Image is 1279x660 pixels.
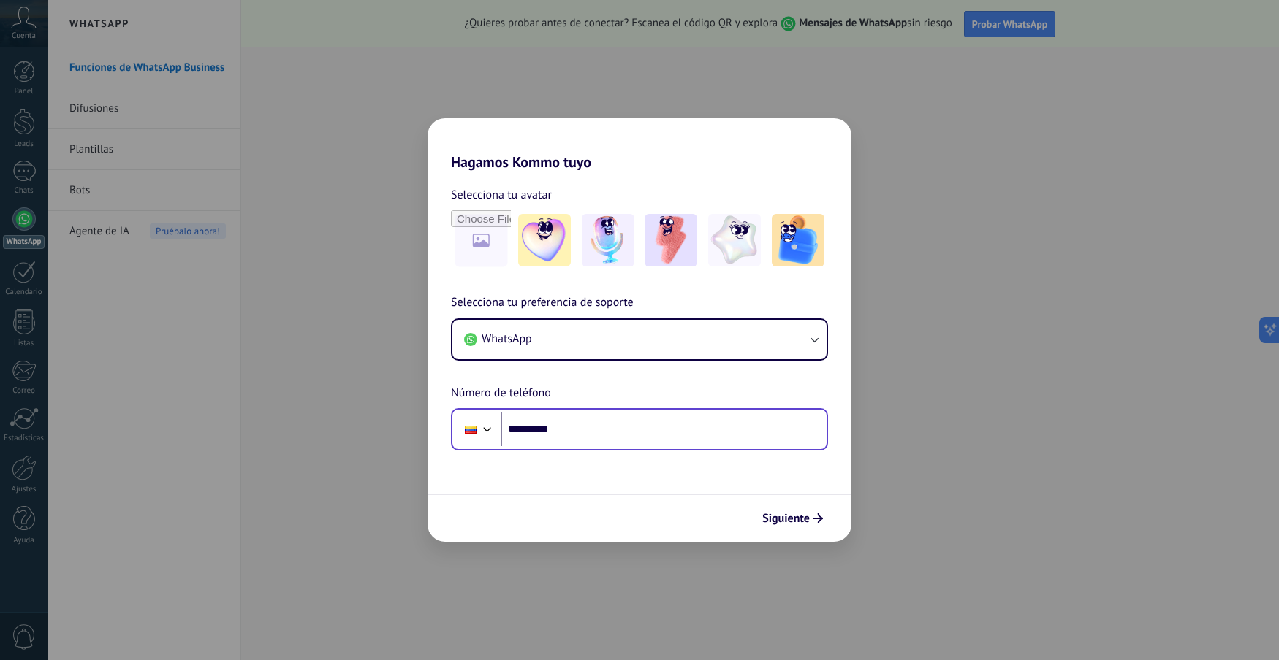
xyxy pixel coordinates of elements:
span: Número de teléfono [451,384,551,403]
img: -4.jpeg [708,214,761,266]
span: Siguiente [762,513,810,523]
span: Selecciona tu avatar [451,185,552,204]
div: Colombia: + 57 [457,414,485,445]
img: -5.jpeg [772,214,824,266]
button: WhatsApp [452,320,827,359]
span: WhatsApp [482,331,532,346]
h2: Hagamos Kommo tuyo [428,118,851,171]
img: -3.jpeg [645,214,697,266]
button: Siguiente [756,506,830,531]
img: -1.jpeg [518,214,571,266]
span: Selecciona tu preferencia de soporte [451,293,634,312]
img: -2.jpeg [582,214,634,266]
